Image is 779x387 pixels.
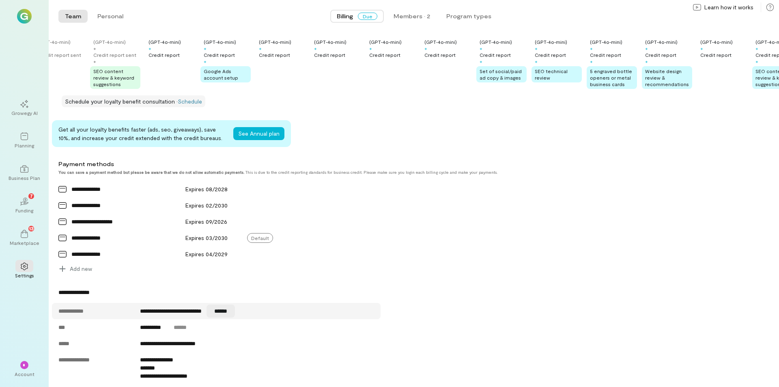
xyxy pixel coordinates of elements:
[755,58,758,65] div: +
[15,371,34,377] div: Account
[369,45,372,52] div: +
[259,52,290,58] div: Credit report
[645,45,648,52] div: +
[29,225,34,232] span: 13
[369,52,400,58] div: Credit report
[535,58,538,65] div: +
[65,98,178,105] span: Schedule your loyalty benefit consultation ·
[15,142,34,149] div: Planning
[590,68,632,87] span: 5 engraved bottle openers or metal business cards
[314,45,317,52] div: +
[185,186,228,192] span: Expires 08/2028
[185,202,228,209] span: Expires 02/2030
[233,127,284,140] button: See Annual plan
[424,45,427,52] div: +
[314,52,345,58] div: Credit report
[535,68,568,80] span: SEO technical review
[10,355,39,384] div: *Account
[590,52,621,58] div: Credit report
[204,52,235,58] div: Credit report
[204,45,207,52] div: +
[480,45,482,52] div: +
[93,45,96,52] div: +
[358,13,377,20] span: Due
[93,52,136,58] div: Credit report sent
[394,12,430,20] div: Members · 2
[10,191,39,220] a: Funding
[645,58,648,65] div: +
[755,45,758,52] div: +
[11,110,38,116] div: Growegy AI
[387,10,437,23] button: Members · 2
[424,52,456,58] div: Credit report
[440,10,498,23] button: Program types
[480,58,482,65] div: +
[645,68,689,87] span: Website design review & recommendations
[259,45,262,52] div: +
[93,68,134,87] span: SEO content review & keyword suggestions
[30,192,33,199] span: 7
[58,125,227,142] div: Get all your loyalty benefits faster (ads, seo, giveaways), save 10%, and increase your credit ex...
[58,160,704,168] div: Payment methods
[70,265,92,273] span: Add new
[204,58,207,65] div: +
[9,175,40,181] div: Business Plan
[185,218,227,225] span: Expires 09/2026
[10,240,39,246] div: Marketplace
[700,45,703,52] div: +
[330,10,384,23] button: BillingDue
[10,158,39,188] a: Business Plan
[148,52,180,58] div: Credit report
[645,52,676,58] div: Credit report
[535,45,538,52] div: +
[247,233,273,243] span: Default
[480,68,522,80] span: Set of social/paid ad copy & images
[15,272,34,279] div: Settings
[10,256,39,285] a: Settings
[15,207,33,214] div: Funding
[148,45,151,52] div: +
[58,10,88,23] button: Team
[10,223,39,253] a: Marketplace
[91,10,130,23] button: Personal
[185,251,228,257] span: Expires 04/2029
[204,68,238,80] span: Google Ads account setup
[10,126,39,155] a: Planning
[58,170,704,175] div: This is due to the credit reporting standards for business credit. Please make sure you login eac...
[704,3,753,11] span: Learn how it works
[480,52,511,58] div: Credit report
[58,170,244,175] strong: You can save a payment method but please be aware that we do not allow automatic payments.
[590,58,593,65] div: +
[337,12,353,20] span: Billing
[93,58,96,65] div: +
[38,52,81,58] div: Credit report sent
[700,52,732,58] div: Credit report
[10,93,39,123] a: Growegy AI
[590,45,593,52] div: +
[178,98,202,105] a: Schedule
[535,52,566,58] div: Credit report
[185,234,228,241] span: Expires 03/2030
